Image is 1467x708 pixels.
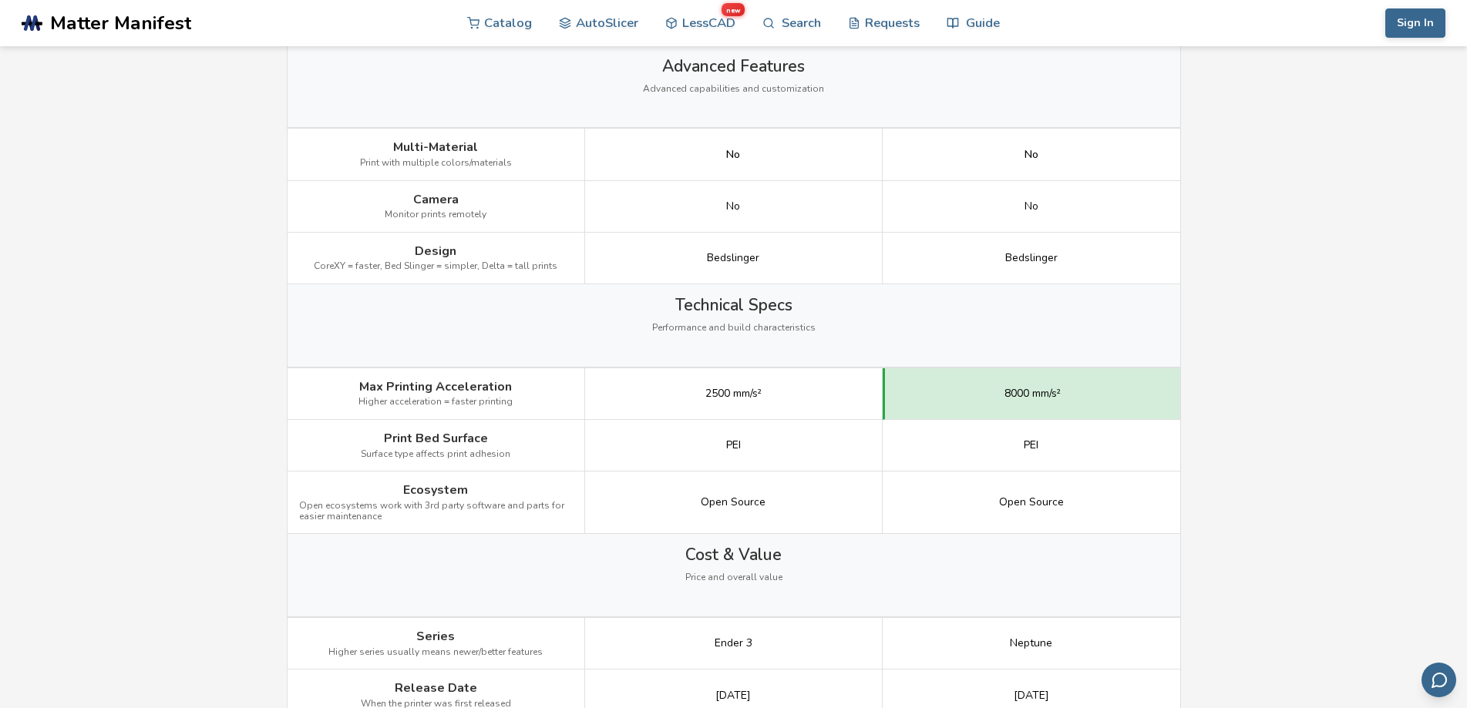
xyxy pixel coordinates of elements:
[705,388,762,400] span: 2500 mm/s²
[384,431,488,445] span: Print Bed Surface
[1010,637,1052,649] span: Neptune
[715,690,751,702] span: [DATE]
[707,252,759,264] span: Bedslinger
[1005,252,1058,264] span: Bedslinger
[360,158,512,169] span: Print with multiple colors/materials
[1024,439,1038,451] span: PEI
[726,200,740,213] span: No
[722,3,744,16] span: new
[701,496,765,508] span: Open Source
[359,380,512,394] span: Max Printing Acceleration
[1385,8,1445,38] button: Sign In
[314,261,557,272] span: CoreXY = faster, Bed Slinger = simpler, Delta = tall prints
[1025,200,1038,213] span: No
[415,244,456,258] span: Design
[675,296,792,314] span: Technical Specs
[662,57,805,75] span: Advanced Features
[413,193,459,206] span: Camera
[358,397,513,408] span: Higher acceleration = faster printing
[416,629,455,643] span: Series
[385,210,486,220] span: Monitor prints remotely
[50,12,191,34] span: Matter Manifest
[361,449,510,460] span: Surface type affects print adhesion
[726,439,741,451] span: PEI
[652,323,816,334] span: Performance and build characteristics
[393,140,478,154] span: Multi-Material
[1004,388,1061,400] span: 8000 mm/s²
[685,545,782,564] span: Cost & Value
[299,501,573,522] span: Open ecosystems work with 3rd party software and parts for easier maintenance
[395,681,477,695] span: Release Date
[685,572,782,583] span: Price and overall value
[715,637,752,649] span: Ender 3
[1014,690,1049,702] span: [DATE]
[403,483,468,497] span: Ecosystem
[1422,663,1456,697] button: Send feedback via email
[328,647,543,658] span: Higher series usually means newer/better features
[726,149,740,161] div: No
[999,496,1064,508] span: Open Source
[1025,149,1038,161] div: No
[643,84,824,95] span: Advanced capabilities and customization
